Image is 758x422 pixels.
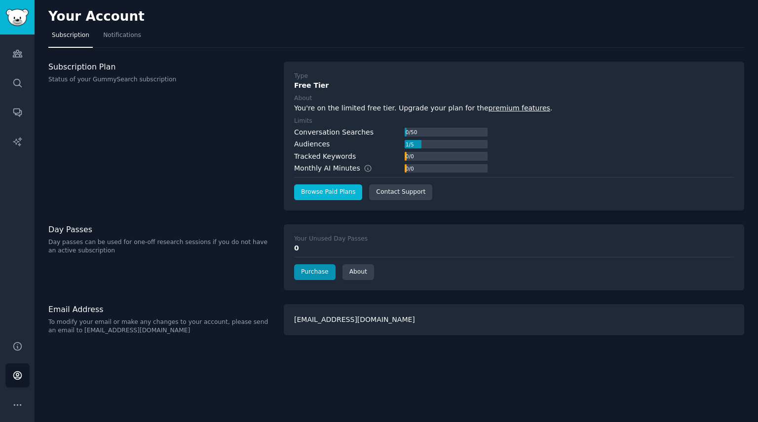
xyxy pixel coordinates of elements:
[52,31,89,40] span: Subscription
[48,238,273,255] p: Day passes can be used for one-off research sessions if you do not have an active subscription
[294,243,734,253] div: 0
[294,72,308,81] div: Type
[405,152,415,161] div: 0 / 0
[103,31,141,40] span: Notifications
[294,103,734,113] div: You're on the limited free tier. Upgrade your plan for the .
[294,184,362,200] a: Browse Paid Plans
[294,117,312,126] div: Limits
[48,318,273,335] p: To modify your email or make any changes to your account, please send an email to [EMAIL_ADDRESS]...
[405,140,415,149] div: 1 / 5
[6,9,29,26] img: GummySearch logo
[48,62,273,72] h3: Subscription Plan
[294,235,368,244] div: Your Unused Day Passes
[100,28,145,48] a: Notifications
[294,139,330,149] div: Audiences
[48,304,273,315] h3: Email Address
[369,184,432,200] a: Contact Support
[294,151,356,162] div: Tracked Keywords
[294,127,374,138] div: Conversation Searches
[342,264,374,280] a: About
[48,224,273,235] h3: Day Passes
[294,94,312,103] div: About
[294,80,734,91] div: Free Tier
[405,164,415,173] div: 0 / 0
[48,28,93,48] a: Subscription
[284,304,744,335] div: [EMAIL_ADDRESS][DOMAIN_NAME]
[48,9,145,25] h2: Your Account
[294,163,382,174] div: Monthly AI Minutes
[48,75,273,84] p: Status of your GummySearch subscription
[294,264,336,280] a: Purchase
[489,104,550,112] a: premium features
[405,128,418,137] div: 0 / 50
